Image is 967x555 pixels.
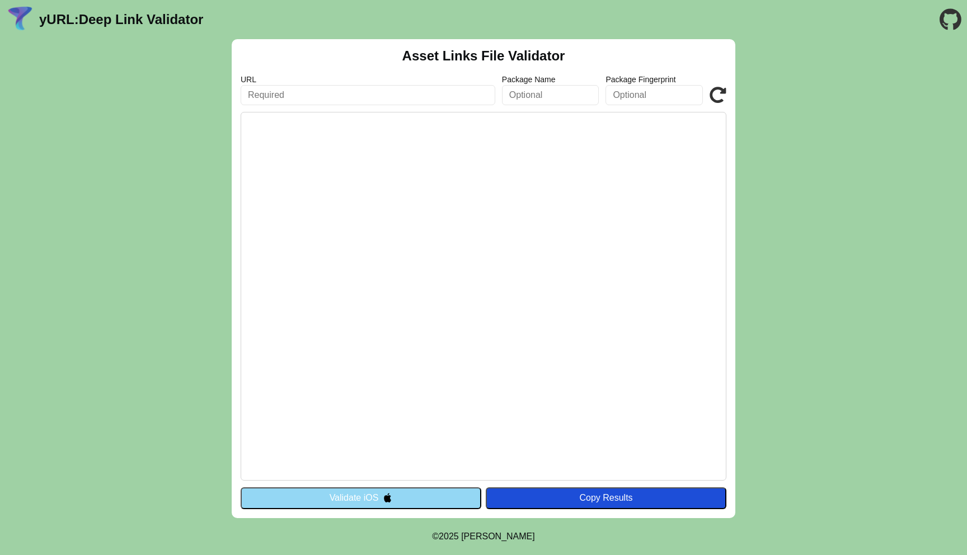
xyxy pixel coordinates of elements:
[241,75,495,84] label: URL
[6,5,35,34] img: yURL Logo
[402,48,565,64] h2: Asset Links File Validator
[502,85,599,105] input: Optional
[383,493,392,502] img: appleIcon.svg
[486,487,726,509] button: Copy Results
[432,518,534,555] footer: ©
[461,532,535,541] a: Michael Ibragimchayev's Personal Site
[502,75,599,84] label: Package Name
[39,12,203,27] a: yURL:Deep Link Validator
[491,493,721,503] div: Copy Results
[241,85,495,105] input: Required
[605,75,703,84] label: Package Fingerprint
[605,85,703,105] input: Optional
[241,487,481,509] button: Validate iOS
[439,532,459,541] span: 2025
